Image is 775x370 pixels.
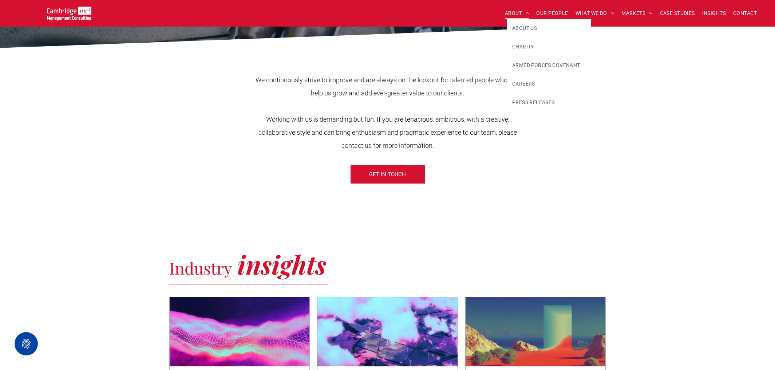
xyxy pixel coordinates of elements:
a: Neon wave [170,297,310,366]
img: Go to Homepage [47,7,92,20]
span: GET IN TOUCH [369,165,406,184]
a: ABOUT [501,8,533,19]
a: INSIGHTS [699,8,729,19]
span: PRESS RELEASES [512,99,555,106]
span: CAREERS [512,80,535,88]
a: Aerial shot of wind turbines [317,297,458,366]
a: CAREERS [507,75,591,93]
a: WHAT WE DO [572,8,618,19]
a: MARKETS [618,8,656,19]
a: Your Business Transformed | Cambridge Management Consulting [47,8,92,15]
span: Industry [169,257,232,279]
a: GET IN TOUCH [350,165,425,184]
a: CASE STUDIES [656,8,699,19]
a: PRESS RELEASES [507,93,591,112]
span: ABOUT US [512,24,537,32]
a: ARMED FORCES COVENANT [507,56,591,75]
span: ABOUT [505,8,529,19]
span: Working with us is demanding but fun. If you are tenacious, ambitious, with a creative, collabora... [258,115,517,149]
span: CHARITY [512,43,534,51]
a: OUR PEOPLE [533,8,572,19]
a: ABOUT US [507,19,591,38]
a: CHARITY [507,38,591,56]
span: We continuously strive to improve and are always on the lookout for talented people who can help ... [256,76,519,97]
span: ARMED FORCES COVENANT [512,62,580,69]
span: insights [237,247,326,281]
a: Abstract kaleidoscope of AI generated shapes [466,297,606,366]
a: CONTACT [729,8,760,19]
